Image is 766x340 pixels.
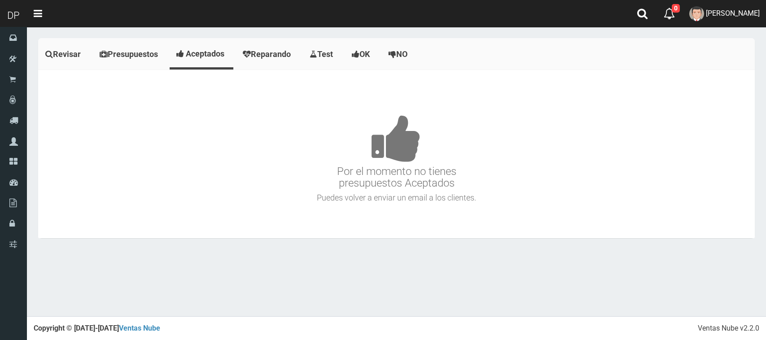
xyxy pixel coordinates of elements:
span: Test [317,49,333,59]
a: Reparando [236,40,300,68]
span: [PERSON_NAME] [706,9,760,17]
span: Aceptados [186,49,224,58]
span: Presupuestos [108,49,158,59]
span: OK [359,49,370,59]
h4: Puedes volver a enviar un email a los clientes. [40,193,753,202]
a: Presupuestos [92,40,167,68]
div: Ventas Nube v2.2.0 [698,323,759,334]
span: Reparando [251,49,291,59]
a: Aceptados [170,40,233,67]
a: Revisar [38,40,90,68]
a: Test [302,40,342,68]
h3: Por el momento no tienes presupuestos Aceptados [40,88,753,189]
span: 0 [672,4,680,13]
a: OK [345,40,379,68]
img: User Image [689,6,704,21]
a: NO [381,40,417,68]
span: NO [396,49,407,59]
strong: Copyright © [DATE]-[DATE] [34,324,160,332]
span: Revisar [53,49,81,59]
a: Ventas Nube [119,324,160,332]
